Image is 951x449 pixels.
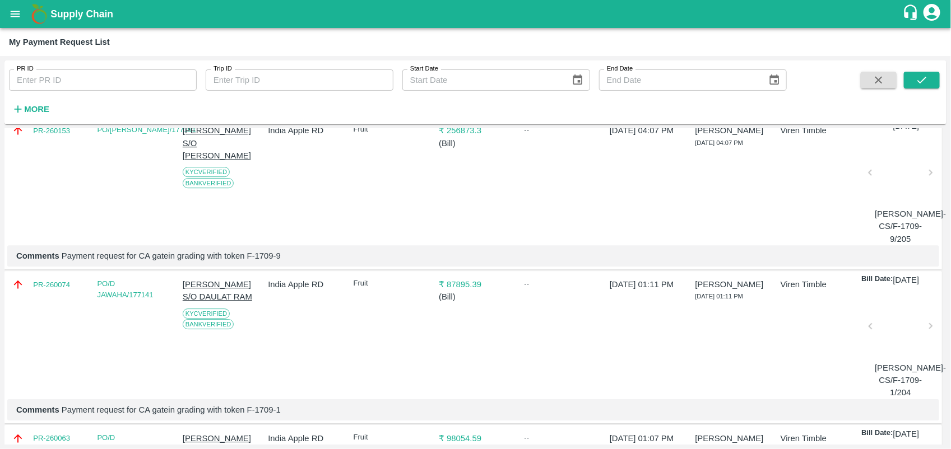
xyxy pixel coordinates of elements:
[781,278,854,291] p: Viren Timble
[439,137,512,149] p: ( Bill )
[206,69,393,91] input: Enter Trip ID
[695,124,769,137] p: [PERSON_NAME]
[33,125,70,137] a: PR-260153
[50,8,113,20] b: Supply Chain
[16,405,59,414] b: Comments
[28,3,50,25] img: logo
[33,279,70,291] a: PR-260074
[695,139,744,146] span: [DATE] 04:07 PM
[16,250,930,262] p: Payment request for CA gatein grading with token F-1709-9
[439,291,512,303] p: ( Bill )
[893,428,920,440] p: [DATE]
[861,274,893,286] p: Bill Date:
[9,69,197,91] input: Enter PR ID
[610,278,683,291] p: [DATE] 01:11 PM
[354,432,427,443] p: Fruit
[268,432,341,445] p: India Apple RD
[875,362,926,399] p: [PERSON_NAME]-CS/F-1709-1/204
[9,100,52,119] button: More
[16,251,59,260] b: Comments
[183,178,234,188] span: Bank Verified
[610,432,683,445] p: [DATE] 01:07 PM
[781,432,854,445] p: Viren Timble
[183,124,256,162] p: [PERSON_NAME] S/O [PERSON_NAME]
[183,308,230,319] span: KYC Verified
[764,69,785,91] button: Choose date
[183,319,234,329] span: Bank Verified
[2,1,28,27] button: open drawer
[9,35,110,49] div: My Payment Request List
[695,278,769,291] p: [PERSON_NAME]
[525,432,598,443] div: --
[24,105,49,114] strong: More
[695,432,769,445] p: [PERSON_NAME]
[354,278,427,289] p: Fruit
[439,124,512,137] p: ₹ 256873.3
[439,432,512,445] p: ₹ 98054.59
[567,69,588,91] button: Choose date
[599,69,760,91] input: End Date
[922,2,942,26] div: account of current user
[402,69,563,91] input: Start Date
[354,124,427,135] p: Fruit
[610,124,683,137] p: [DATE] 04:07 PM
[525,124,598,135] div: --
[525,278,598,289] div: --
[695,293,744,300] span: [DATE] 01:11 PM
[410,64,438,73] label: Start Date
[439,278,512,291] p: ₹ 87895.39
[183,167,230,177] span: KYC Verified
[781,124,854,137] p: Viren Timble
[50,6,902,22] a: Supply Chain
[875,208,926,245] p: [PERSON_NAME]-CS/F-1709-9/205
[268,278,341,291] p: India Apple RD
[183,278,256,303] p: [PERSON_NAME] S/O DAULAT RAM
[33,433,70,444] a: PR-260063
[268,124,341,137] p: India Apple RD
[17,64,34,73] label: PR ID
[97,279,153,299] a: PO/D JAWAHA/177141
[607,64,633,73] label: End Date
[16,404,930,416] p: Payment request for CA gatein grading with token F-1709-1
[97,125,196,134] a: PO/[PERSON_NAME]/177191
[893,274,920,286] p: [DATE]
[861,428,893,440] p: Bill Date:
[214,64,232,73] label: Trip ID
[902,4,922,24] div: customer-support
